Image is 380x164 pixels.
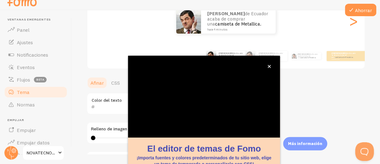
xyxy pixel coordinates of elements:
font: hace 4 minutos [207,28,227,31]
font: [PERSON_NAME] [332,52,346,54]
div: Más información [283,137,327,150]
a: Flujos beta [4,73,68,86]
font: [PERSON_NAME] [298,53,310,55]
font: Normas [17,101,35,108]
a: Normas [4,98,68,111]
font: [PERSON_NAME] [219,52,234,54]
a: Eventos [4,61,68,73]
font: Ventanas emergentes [7,17,51,21]
font: CSS [111,80,120,86]
font: beta [36,78,44,81]
font: Más información [288,141,322,146]
font: > [348,11,359,31]
font: [PERSON_NAME] [207,11,245,16]
font: Empujar [17,127,36,133]
font: [PERSON_NAME] [259,52,274,54]
font: de Ecuador acaba de comprar una [259,52,283,58]
img: Fomo [176,9,201,34]
font: Ahorrar [355,7,372,13]
font: Notificaciones [17,52,48,58]
button: cerca, [266,63,272,70]
a: Empujar datos [4,136,68,149]
a: Ajustes [4,36,68,49]
font: camiseta de Metallica. [215,21,261,27]
font: camiseta de Metallica. [335,56,353,59]
a: Tema [4,86,68,98]
font: de Ecuador acaba de comprar una [332,52,356,58]
a: CSS [108,77,124,89]
font: El editor de temas de Fomo [147,144,261,153]
img: Fomo [206,51,216,61]
font: Afinar [90,80,104,86]
font: Tema [17,89,30,95]
iframe: Ayuda Scout Beacon - Abierto [355,142,374,161]
img: Fomo [245,51,255,61]
a: Panel [4,24,68,36]
a: NOVATECNOEC [22,145,64,160]
a: Empujar [4,124,68,136]
font: Relleno de imagen [91,126,127,132]
font: Eventos [17,64,35,70]
a: Notificaciones [4,49,68,61]
font: camiseta de Metallica. [262,56,281,59]
img: Fomo [291,54,296,59]
font: Ajustes [17,39,33,45]
font: Flujos [17,77,30,83]
font: hace 4 minutos [332,59,340,60]
font: de Ecuador acaba de comprar una [207,11,268,27]
button: Ahorrar [345,4,376,16]
a: Afinar [87,77,108,89]
font: Panel [17,27,30,33]
font: de Ecuador acaba de comprar una [298,53,318,59]
font: Empujar [7,118,24,122]
font: de Ecuador acaba de comprar una [219,52,243,58]
font: camiseta de Metallica. [300,57,316,59]
font: NOVATECNOEC [27,150,57,156]
font: Empujar datos [17,139,50,146]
